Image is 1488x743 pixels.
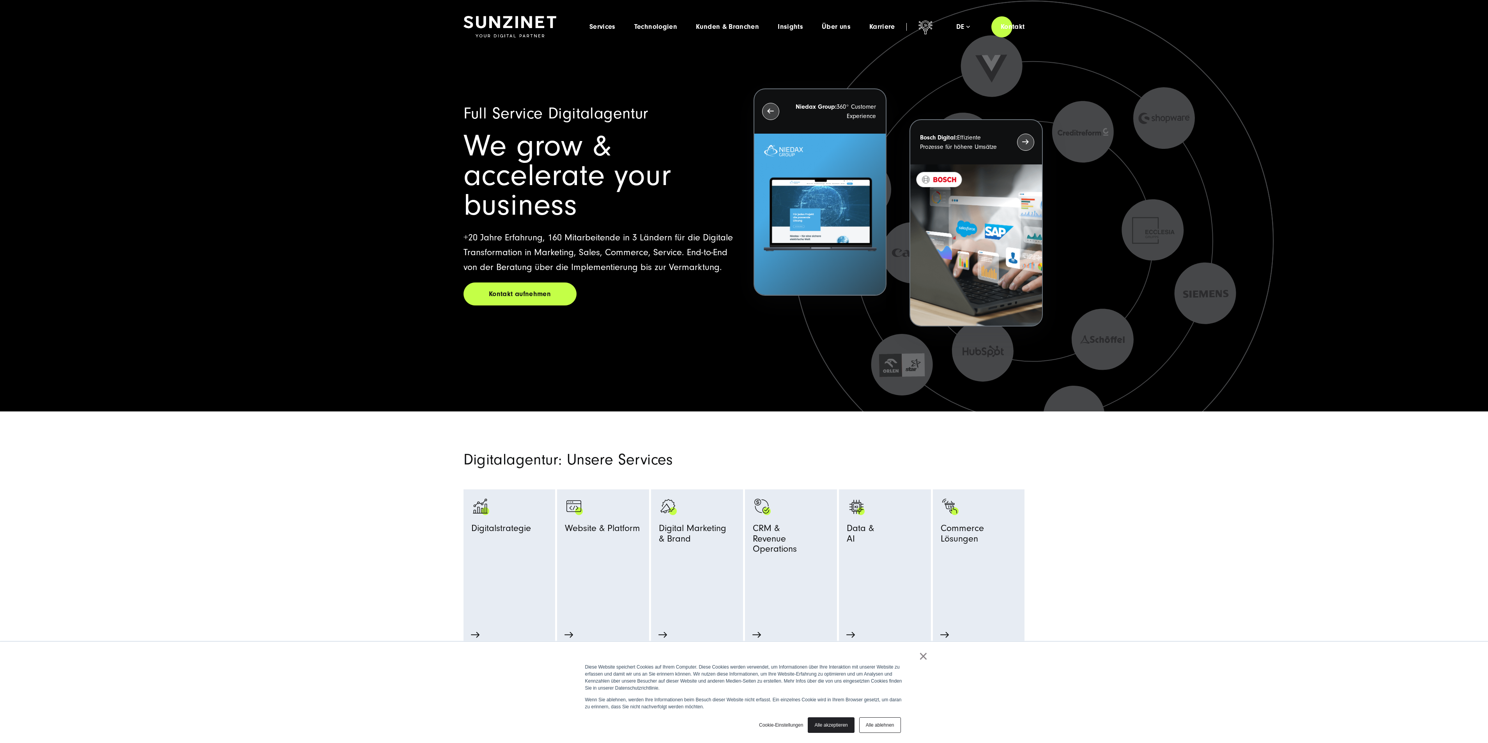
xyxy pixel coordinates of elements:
strong: Bosch Digital: [920,134,957,141]
p: Effiziente Prozesse für höhere Umsätze [920,133,1003,152]
a: Alle ablehnen [859,717,901,733]
a: Browser Symbol als Zeichen für Web Development - Digitalagentur SUNZINET programming-browser-prog... [565,497,641,612]
h2: Digitalagentur: Unsere Services [464,450,834,469]
p: +20 Jahre Erfahrung, 160 Mitarbeitende in 3 Ländern für die Digitale Transformation in Marketing,... [464,230,735,275]
span: Digital Marketing & Brand [659,523,726,547]
span: CRM & Revenue Operations [753,523,829,558]
a: Kontakt aufnehmen [464,282,577,305]
a: Kunden & Branchen [696,23,759,31]
a: Alle akzeptieren [808,717,854,733]
p: 360° Customer Experience [793,102,876,121]
a: KI KI Data &AI [847,497,923,595]
p: Wenn Sie ablehnen, werden Ihre Informationen beim Besuch dieser Website nicht erfasst. Ein einzel... [585,696,903,710]
span: Full Service Digitalagentur [464,104,648,123]
a: Services [589,23,616,31]
img: Letztes Projekt von Niedax. Ein Laptop auf dem die Niedax Website geöffnet ist, auf blauem Hinter... [754,134,886,295]
a: Karriere [869,23,895,31]
strong: Niedax Group: [796,103,837,110]
a: analytics-graph-bar-business analytics-graph-bar-business_white Digitalstrategie [471,497,548,612]
span: Digitalstrategie [471,523,531,537]
span: Website & Platform [565,523,640,537]
a: × [919,653,928,660]
img: SUNZINET Full Service Digital Agentur [464,16,556,38]
h1: We grow & accelerate your business [464,131,735,220]
button: Bosch Digital:Effiziente Prozesse für höhere Umsätze BOSCH - Kundeprojekt - Digital Transformatio... [909,119,1042,327]
p: Diese Website speichert Cookies auf Ihrem Computer. Diese Cookies werden verwendet, um Informatio... [585,664,903,692]
a: Technologien [634,23,677,31]
a: Bild eines Fingers, der auf einen schwarzen Einkaufswagen mit grünen Akzenten klickt: Digitalagen... [941,497,1017,612]
div: de [956,23,970,31]
a: advertising-megaphone-business-products_black advertising-megaphone-business-products_white Digit... [659,497,735,595]
a: Symbol mit einem Haken und einem Dollarzeichen. monetization-approve-business-products_white CRM ... [753,497,829,612]
a: Insights [778,23,803,31]
span: Data & AI [847,523,874,547]
span: Commerce Lösungen [941,523,1017,547]
button: Niedax Group:360° Customer Experience Letztes Projekt von Niedax. Ein Laptop auf dem die Niedax W... [754,88,886,296]
a: Über uns [822,23,851,31]
img: BOSCH - Kundeprojekt - Digital Transformation Agentur SUNZINET [910,164,1042,326]
a: Cookie-Einstellungen [759,722,803,729]
a: Kontakt [991,16,1034,38]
